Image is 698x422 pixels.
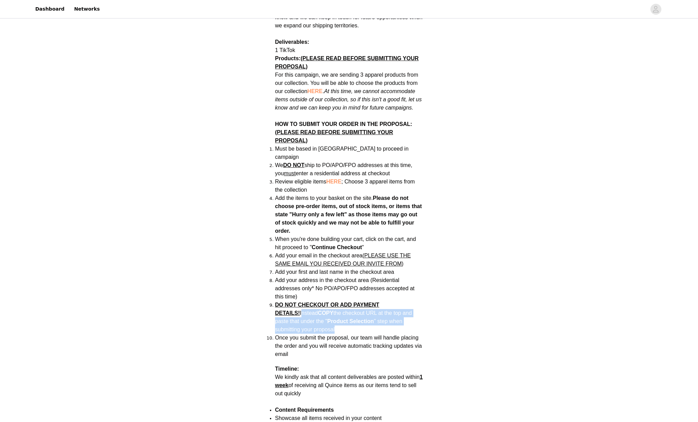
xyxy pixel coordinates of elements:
[70,1,104,17] a: Networks
[275,179,415,193] span: Review eligible items
[275,129,393,143] span: (PLEASE READ BEFORE SUBMITTING YOUR PROPOSAL)
[275,121,412,143] strong: HOW TO SUBMIT YOUR ORDER IN THE PROPOSAL:
[307,88,322,94] a: HERE
[275,39,309,45] strong: Deliverables:
[275,253,411,267] span: Add your email in the checkout area
[275,269,394,275] span: Add your first and last name in the checkout area
[275,55,419,69] strong: Products:
[318,310,333,316] strong: COPY
[275,374,423,396] span: We kindly ask that all content deliverables are posted within of receiving all Quince items as ou...
[275,236,416,250] span: When you're done building your cart, click on the cart, and hit proceed to " "
[275,47,295,53] span: 1 TikTok
[275,277,414,299] span: Add your address in the checkout area (Residential addresses only* No PO/APO/FPO addresses accept...
[275,55,419,69] span: (PLEASE READ BEFORE SUBMITTING YOUR PROPOSAL)
[275,146,409,160] span: Must be based in [GEOGRAPHIC_DATA] to proceed in campaign
[312,244,362,250] strong: Continue Checkout
[275,335,422,357] span: Once you submit the proposal, our team will handle placing the order and you will receive automat...
[275,72,422,111] span: For this campaign, we are sending 3 apparel products from our collection. You will be able to cho...
[283,162,304,168] strong: DO NOT
[275,407,334,413] strong: Content Requirements
[275,179,415,193] span: ; Choose 3 apparel items from the collection
[652,4,659,15] div: avatar
[284,170,296,176] span: must
[275,253,411,267] span: (PLEASE USE THE SAME EMAIL YOU RECEIVED OUR INVITE FROM)
[275,162,412,176] span: We ship to PO/APO/FPO addresses at this time, you enter a residential address at checkout
[31,1,68,17] a: Dashboard
[275,415,382,421] span: Showcase all items received in your content
[326,179,341,184] a: HERE
[275,366,299,372] strong: Timeline:
[327,318,374,324] strong: Product Selection
[275,195,422,234] strong: Please do not choose pre-order items, out of stock items, or items that state "Hurry only a few l...
[275,195,373,201] span: Add the items to your basket on the site.
[275,88,422,111] em: At this time, we cannot accommodate items outside of our collection, so if this isn't a good fit,...
[275,302,379,316] span: DO NOT CHECKOUT OR ADD PAYMENT DETAILS!
[275,302,412,332] span: Instead the checkout URL at the top and paste that under the " " step when submitting your proposal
